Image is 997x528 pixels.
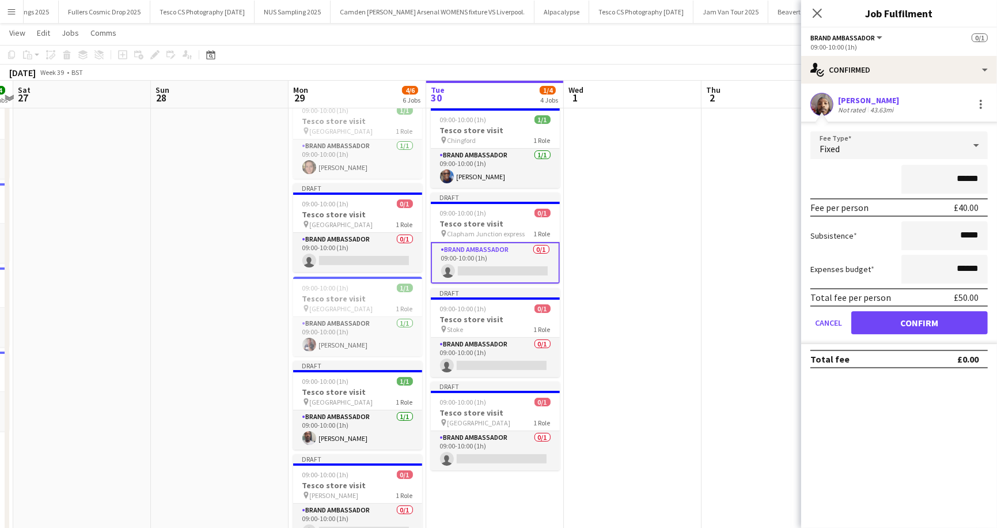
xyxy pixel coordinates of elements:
[820,143,840,154] span: Fixed
[154,91,169,104] span: 28
[540,86,556,95] span: 1/4
[431,288,560,297] div: Draft
[838,105,868,114] div: Not rated
[402,86,418,95] span: 4/6
[810,231,857,241] label: Subsistence
[534,209,551,217] span: 0/1
[9,28,25,38] span: View
[293,454,422,463] div: Draft
[534,229,551,238] span: 1 Role
[9,67,36,78] div: [DATE]
[534,1,589,23] button: Alpacalypse
[431,193,560,202] div: Draft
[293,99,422,179] app-job-card: 09:00-10:00 (1h)1/1Tesco store visit [GEOGRAPHIC_DATA]1 RoleBrand Ambassador1/109:00-10:00 (1h)[P...
[534,418,551,427] span: 1 Role
[16,91,31,104] span: 27
[396,304,413,313] span: 1 Role
[810,43,988,51] div: 09:00-10:00 (1h)
[302,470,349,479] span: 09:00-10:00 (1h)
[810,33,884,42] button: Brand Ambassador
[440,398,487,406] span: 09:00-10:00 (1h)
[86,25,121,40] a: Comms
[810,264,874,274] label: Expenses budget
[293,387,422,397] h3: Tesco store visit
[972,33,988,42] span: 0/1
[293,85,308,95] span: Mon
[957,353,979,365] div: £0.00
[534,115,551,124] span: 1/1
[291,91,308,104] span: 29
[293,480,422,491] h3: Tesco store visit
[431,338,560,377] app-card-role: Brand Ambassador0/109:00-10:00 (1h)
[431,288,560,377] div: Draft09:00-10:00 (1h)0/1Tesco store visit Stoke1 RoleBrand Ambassador0/109:00-10:00 (1h)
[429,91,445,104] span: 30
[293,183,422,272] app-job-card: Draft09:00-10:00 (1h)0/1Tesco store visit [GEOGRAPHIC_DATA]1 RoleBrand Ambassador0/109:00-10:00 (1h)
[431,382,560,470] app-job-card: Draft09:00-10:00 (1h)0/1Tesco store visit [GEOGRAPHIC_DATA]1 RoleBrand Ambassador0/109:00-10:00 (1h)
[156,85,169,95] span: Sun
[255,1,331,23] button: NUS Sampling 2025
[310,491,359,500] span: [PERSON_NAME]
[431,149,560,188] app-card-role: Brand Ambassador1/109:00-10:00 (1h)[PERSON_NAME]
[293,233,422,272] app-card-role: Brand Ambassador0/109:00-10:00 (1h)
[704,91,721,104] span: 2
[431,218,560,229] h3: Tesco store visit
[810,202,869,213] div: Fee per person
[293,361,422,370] div: Draft
[302,377,349,386] span: 09:00-10:00 (1h)
[59,1,150,23] button: Fullers Cosmic Drop 2025
[397,284,413,292] span: 1/1
[57,25,84,40] a: Jobs
[810,33,875,42] span: Brand Ambassador
[431,431,560,470] app-card-role: Brand Ambassador0/109:00-10:00 (1h)
[396,127,413,135] span: 1 Role
[431,85,445,95] span: Tue
[810,311,847,334] button: Cancel
[801,56,997,84] div: Confirmed
[440,115,487,124] span: 09:00-10:00 (1h)
[440,209,487,217] span: 09:00-10:00 (1h)
[5,25,30,40] a: View
[534,136,551,145] span: 1 Role
[838,95,899,105] div: [PERSON_NAME]
[448,418,511,427] span: [GEOGRAPHIC_DATA]
[310,304,373,313] span: [GEOGRAPHIC_DATA]
[693,1,768,23] button: Jam Van Tour 2025
[293,139,422,179] app-card-role: Brand Ambassador1/109:00-10:00 (1h)[PERSON_NAME]
[38,68,67,77] span: Week 39
[150,1,255,23] button: Tesco CS Photography [DATE]
[397,377,413,386] span: 1/1
[448,136,476,145] span: Chingford
[293,183,422,193] div: Draft
[534,325,551,334] span: 1 Role
[851,311,988,334] button: Confirm
[768,1,841,23] button: Beavertown Beats
[534,304,551,313] span: 0/1
[302,106,349,115] span: 09:00-10:00 (1h)
[431,408,560,418] h3: Tesco store visit
[431,99,560,188] app-job-card: Draft09:00-10:00 (1h)1/1Tesco store visit Chingford1 RoleBrand Ambassador1/109:00-10:00 (1h)[PERS...
[90,28,116,38] span: Comms
[397,470,413,479] span: 0/1
[32,25,55,40] a: Edit
[293,361,422,450] app-job-card: Draft09:00-10:00 (1h)1/1Tesco store visit [GEOGRAPHIC_DATA]1 RoleBrand Ambassador1/109:00-10:00 (...
[18,85,31,95] span: Sat
[71,68,83,77] div: BST
[397,199,413,208] span: 0/1
[448,325,464,334] span: Stoke
[310,220,373,229] span: [GEOGRAPHIC_DATA]
[293,410,422,450] app-card-role: Brand Ambassador1/109:00-10:00 (1h)[PERSON_NAME]
[868,105,896,114] div: 43.63mi
[293,293,422,304] h3: Tesco store visit
[801,6,997,21] h3: Job Fulfilment
[448,229,525,238] span: Clapham Junction express
[589,1,693,23] button: Tesco CS Photography [DATE]
[567,91,583,104] span: 1
[396,220,413,229] span: 1 Role
[293,209,422,220] h3: Tesco store visit
[706,85,721,95] span: Thu
[293,277,422,356] app-job-card: 09:00-10:00 (1h)1/1Tesco store visit [GEOGRAPHIC_DATA]1 RoleBrand Ambassador1/109:00-10:00 (1h)[P...
[568,85,583,95] span: Wed
[331,1,534,23] button: Camden [PERSON_NAME] Arsenal WOMENS fixture VS Liverpool.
